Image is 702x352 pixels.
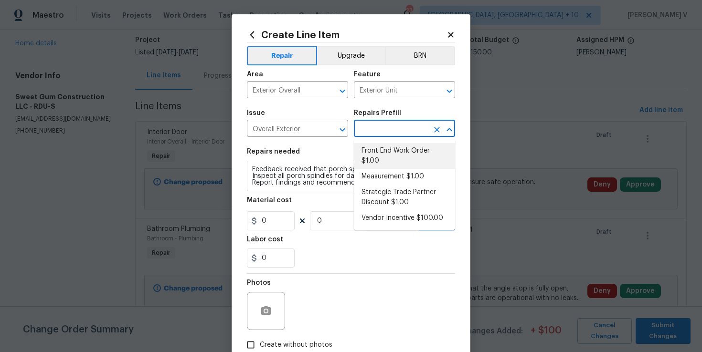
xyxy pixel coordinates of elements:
li: Strategic Trade Partner Discount $1.00 [354,185,455,210]
textarea: Feedback received that porch spindles may be damaged. Inspect all porch spindles for damage and a... [247,161,455,191]
h5: Repairs needed [247,148,300,155]
li: Front End Work Order $1.00 [354,143,455,169]
button: Open [336,123,349,136]
li: Vendor Incentive $100.00 [354,210,455,226]
h5: Material cost [247,197,292,204]
button: Upgrade [317,46,385,65]
h5: Photos [247,280,271,286]
button: BRN [385,46,455,65]
button: Clear [430,123,444,136]
button: Open [443,84,456,98]
button: Repair [247,46,317,65]
span: Create without photos [260,340,332,350]
h5: Repairs Prefill [354,110,401,116]
h5: Issue [247,110,265,116]
li: Measurement $1.00 [354,169,455,185]
h5: Area [247,71,263,78]
button: Open [336,84,349,98]
h5: Labor cost [247,236,283,243]
h2: Create Line Item [247,30,447,40]
button: Close [443,123,456,136]
h5: Feature [354,71,381,78]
